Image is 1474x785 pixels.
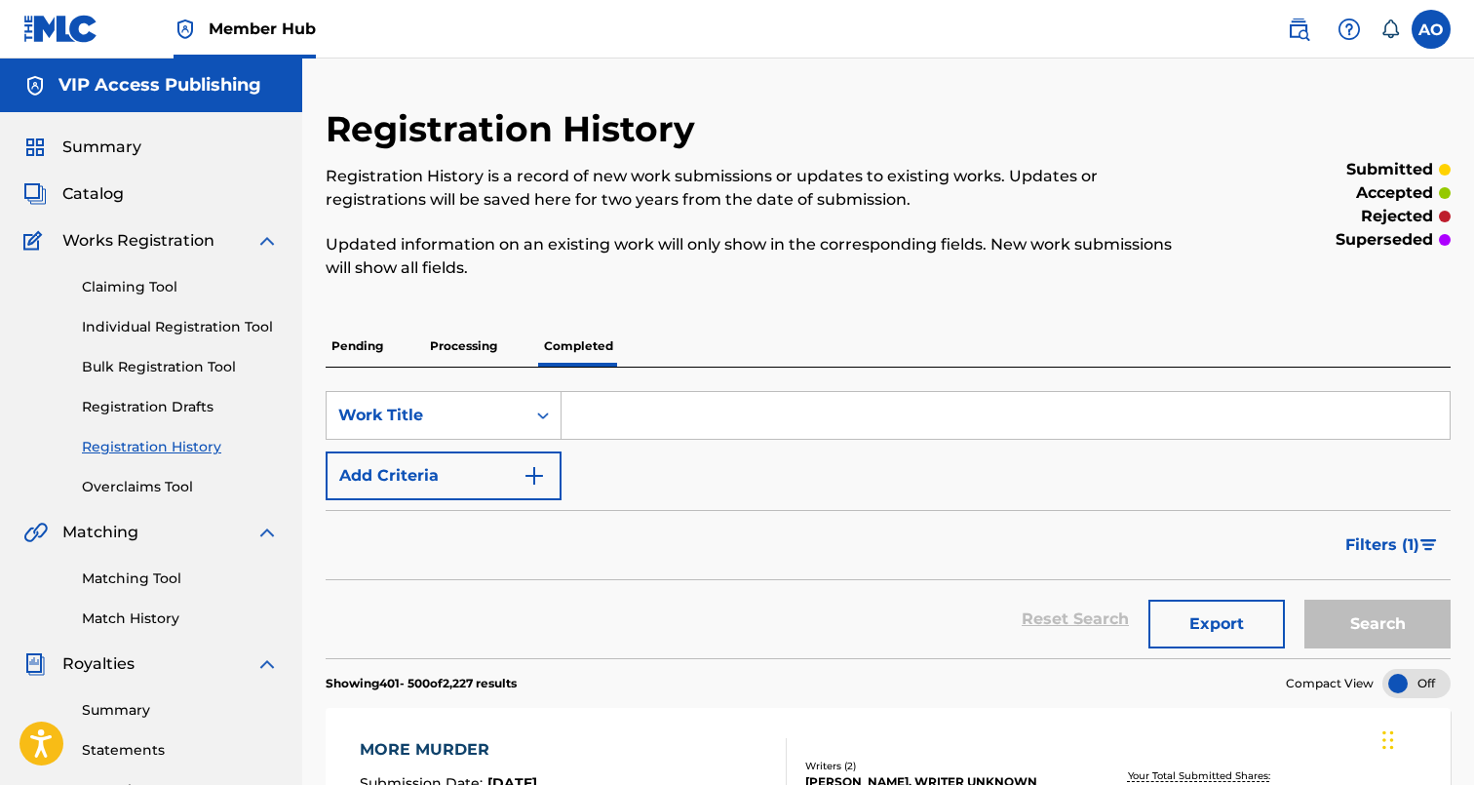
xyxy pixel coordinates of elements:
h5: VIP Access Publishing [58,74,261,97]
a: Match History [82,608,279,629]
a: Overclaims Tool [82,477,279,497]
img: Top Rightsholder [174,18,197,41]
p: Processing [424,326,503,367]
img: expand [255,229,279,253]
h2: Registration History [326,107,705,151]
img: Matching [23,521,48,544]
p: Registration History is a record of new work submissions or updates to existing works. Updates or... [326,165,1192,212]
a: Matching Tool [82,569,279,589]
img: MLC Logo [23,15,98,43]
img: Royalties [23,652,47,676]
img: Catalog [23,182,47,206]
img: Summary [23,136,47,159]
a: Statements [82,740,279,761]
button: Add Criteria [326,451,562,500]
p: superseded [1336,228,1433,252]
span: Matching [62,521,138,544]
a: Claiming Tool [82,277,279,297]
span: Royalties [62,652,135,676]
p: Pending [326,326,389,367]
p: rejected [1361,205,1433,228]
p: Your Total Submitted Shares: [1128,768,1275,783]
img: Accounts [23,74,47,98]
span: Catalog [62,182,124,206]
img: expand [255,652,279,676]
div: Work Title [338,404,514,427]
iframe: Chat Widget [1377,691,1474,785]
div: Writers ( 2 ) [805,759,1054,773]
span: Member Hub [209,18,316,40]
p: Completed [538,326,619,367]
p: Updated information on an existing work will only show in the corresponding fields. New work subm... [326,233,1192,280]
button: Export [1148,600,1285,648]
p: accepted [1356,181,1433,205]
img: 9d2ae6d4665cec9f34b9.svg [523,464,546,488]
p: submitted [1346,158,1433,181]
div: User Menu [1412,10,1451,49]
div: Help [1330,10,1369,49]
div: Notifications [1380,20,1400,39]
button: Filters (1) [1334,521,1451,569]
img: search [1287,18,1310,41]
a: Individual Registration Tool [82,317,279,337]
div: MORE MURDER [360,738,563,762]
span: Summary [62,136,141,159]
a: Bulk Registration Tool [82,357,279,377]
iframe: Resource Center [1419,499,1474,660]
a: Registration Drafts [82,397,279,417]
p: Showing 401 - 500 of 2,227 results [326,675,517,692]
form: Search Form [326,391,1451,658]
div: Drag [1382,711,1394,769]
span: Compact View [1286,675,1374,692]
span: Filters ( 1 ) [1345,533,1419,557]
a: Registration History [82,437,279,457]
a: Summary [82,700,279,721]
img: help [1338,18,1361,41]
img: Works Registration [23,229,49,253]
a: Public Search [1279,10,1318,49]
a: SummarySummary [23,136,141,159]
img: expand [255,521,279,544]
span: Works Registration [62,229,214,253]
a: CatalogCatalog [23,182,124,206]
